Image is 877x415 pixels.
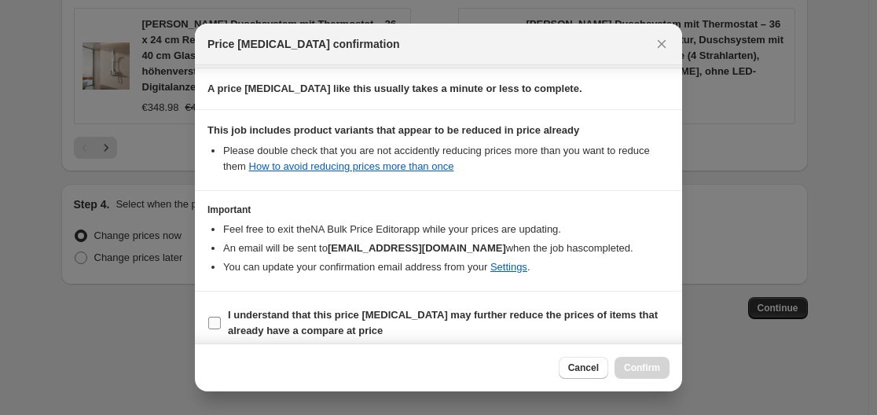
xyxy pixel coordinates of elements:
a: Settings [490,261,527,273]
b: [EMAIL_ADDRESS][DOMAIN_NAME] [328,242,506,254]
li: You can update your confirmation email address from your . [223,259,670,275]
b: This job includes product variants that appear to be reduced in price already [207,124,579,136]
button: Cancel [559,357,608,379]
span: Price [MEDICAL_DATA] confirmation [207,36,400,52]
li: Feel free to exit the NA Bulk Price Editor app while your prices are updating. [223,222,670,237]
li: An email will be sent to when the job has completed . [223,241,670,256]
h3: Important [207,204,670,216]
a: How to avoid reducing prices more than once [249,160,454,172]
span: Cancel [568,362,599,374]
li: Please double check that you are not accidently reducing prices more than you want to reduce them [223,143,670,174]
button: Close [651,33,673,55]
b: I understand that this price [MEDICAL_DATA] may further reduce the prices of items that already h... [228,309,658,336]
b: A price [MEDICAL_DATA] like this usually takes a minute or less to complete. [207,83,582,94]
